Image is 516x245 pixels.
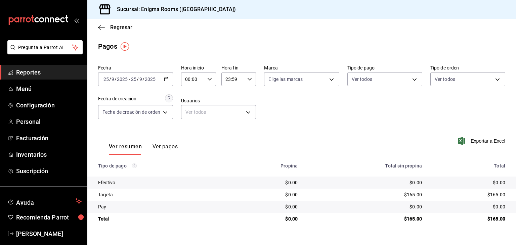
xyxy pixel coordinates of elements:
div: Pagos [98,41,117,51]
span: [PERSON_NAME] [16,229,82,238]
span: - [129,77,130,82]
button: open_drawer_menu [74,17,79,23]
span: Reportes [16,68,82,77]
span: Menú [16,84,82,93]
span: / [115,77,117,82]
div: Total [98,215,225,222]
span: Ver todos [352,76,372,83]
div: $0.00 [308,203,422,210]
span: Suscripción [16,166,82,176]
div: Efectivo [98,179,225,186]
button: Ver pagos [153,143,178,155]
div: Total sin propina [308,163,422,168]
span: Pregunta a Parrot AI [18,44,72,51]
input: -- [111,77,115,82]
div: $0.00 [308,179,422,186]
div: $0.00 [235,215,298,222]
span: Elige las marcas [268,76,303,83]
input: -- [103,77,109,82]
span: Fecha de creación de orden [102,109,160,115]
div: Total [433,163,505,168]
div: $165.00 [433,191,505,198]
label: Marca [264,65,339,70]
span: Facturación [16,134,82,143]
button: Exportar a Excel [459,137,505,145]
span: / [142,77,144,82]
span: Personal [16,117,82,126]
span: Ayuda [16,197,73,205]
div: Tipo de pago [98,163,225,168]
div: $0.00 [235,203,298,210]
button: Pregunta a Parrot AI [7,40,83,54]
div: Tarjeta [98,191,225,198]
div: $0.00 [235,191,298,198]
input: -- [131,77,137,82]
label: Hora inicio [181,65,216,70]
h3: Sucursal: Enigma Rooms ([GEOGRAPHIC_DATA]) [112,5,236,13]
img: Tooltip marker [121,42,129,51]
span: Recomienda Parrot [16,213,82,222]
div: navigation tabs [109,143,178,155]
span: Ver todos [435,76,455,83]
div: $165.00 [308,215,422,222]
div: Fecha de creación [98,95,136,102]
span: / [109,77,111,82]
div: Propina [235,163,298,168]
label: Tipo de pago [347,65,422,70]
button: Regresar [98,24,132,31]
span: Inventarios [16,150,82,159]
span: / [137,77,139,82]
label: Usuarios [181,98,256,103]
a: Pregunta a Parrot AI [5,49,83,56]
span: Configuración [16,101,82,110]
input: ---- [117,77,128,82]
div: Pay [98,203,225,210]
button: Ver resumen [109,143,142,155]
svg: Los pagos realizados con Pay y otras terminales son montos brutos. [132,163,137,168]
span: Regresar [110,24,132,31]
div: Ver todos [181,105,256,119]
div: $0.00 [433,179,505,186]
label: Fecha [98,65,173,70]
input: -- [139,77,142,82]
label: Hora fin [221,65,256,70]
div: $0.00 [433,203,505,210]
div: $165.00 [308,191,422,198]
input: ---- [144,77,156,82]
div: $0.00 [235,179,298,186]
label: Tipo de orden [430,65,505,70]
div: $165.00 [433,215,505,222]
